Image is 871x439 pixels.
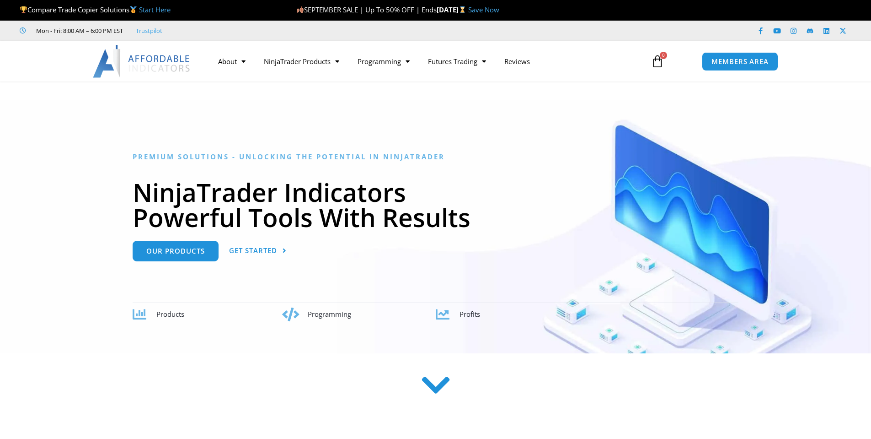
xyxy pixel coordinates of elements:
[146,248,205,255] span: Our Products
[437,5,468,14] strong: [DATE]
[139,5,171,14] a: Start Here
[297,6,304,13] img: 🍂
[660,52,667,59] span: 0
[156,309,184,319] span: Products
[255,51,348,72] a: NinjaTrader Products
[229,247,277,254] span: Get Started
[702,52,778,71] a: MEMBERS AREA
[136,25,162,36] a: Trustpilot
[209,51,641,72] nav: Menu
[130,6,137,13] img: 🥇
[20,5,171,14] span: Compare Trade Copier Solutions
[495,51,539,72] a: Reviews
[133,152,738,161] h6: Premium Solutions - Unlocking the Potential in NinjaTrader
[419,51,495,72] a: Futures Trading
[637,48,678,75] a: 0
[93,45,191,78] img: LogoAI
[460,309,480,319] span: Profits
[229,241,287,261] a: Get Started
[296,5,437,14] span: SEPTEMBER SALE | Up To 50% OFF | Ends
[308,309,351,319] span: Programming
[20,6,27,13] img: 🏆
[133,179,738,230] h1: NinjaTrader Indicators Powerful Tools With Results
[348,51,419,72] a: Programming
[209,51,255,72] a: About
[711,58,769,65] span: MEMBERS AREA
[468,5,499,14] a: Save Now
[133,241,219,261] a: Our Products
[34,25,123,36] span: Mon - Fri: 8:00 AM – 6:00 PM EST
[459,6,466,13] img: ⌛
